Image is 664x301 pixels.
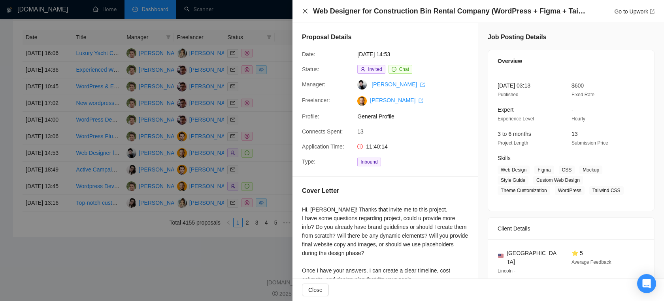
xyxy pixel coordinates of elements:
[498,253,504,259] img: 🇺🇸
[498,92,519,97] span: Published
[368,67,382,72] span: Invited
[308,286,323,294] span: Close
[399,67,409,72] span: Chat
[589,186,624,195] span: Tailwind CSS
[572,259,611,265] span: Average Feedback
[302,284,329,296] button: Close
[572,250,583,256] span: ⭐ 5
[372,81,425,88] a: [PERSON_NAME] export
[302,8,308,15] button: Close
[357,112,476,121] span: General Profile
[302,66,319,72] span: Status:
[488,32,546,42] h5: Job Posting Details
[572,107,573,113] span: -
[559,166,575,174] span: CSS
[498,107,513,113] span: Expert
[360,67,365,72] span: user-add
[498,155,511,161] span: Skills
[533,176,583,185] span: Custom Web Design
[534,166,554,174] span: Figma
[507,249,559,266] span: [GEOGRAPHIC_DATA]
[498,176,528,185] span: Style Guide
[572,92,594,97] span: Fixed Rate
[357,144,363,149] span: clock-circle
[498,166,530,174] span: Web Design
[302,143,344,150] span: Application Time:
[302,128,343,135] span: Connects Spent:
[302,51,315,57] span: Date:
[302,113,319,120] span: Profile:
[637,274,656,293] div: Open Intercom Messenger
[302,81,325,88] span: Manager:
[357,96,367,106] img: c1MFplIIhqIElmyFUBZ8BXEpI9f51hj4QxSyXq_Q7hwkd0ckEycJ6y3Swt0JtKMXL2
[392,67,396,72] span: message
[420,82,425,87] span: export
[498,218,645,239] div: Client Details
[572,131,578,137] span: 13
[302,8,308,14] span: close
[555,186,585,195] span: WordPress
[302,158,315,165] span: Type:
[419,98,423,103] span: export
[498,140,528,146] span: Project Length
[498,57,522,65] span: Overview
[366,143,388,150] span: 11:40:14
[370,97,423,103] a: [PERSON_NAME] export
[572,140,608,146] span: Submission Price
[650,9,655,14] span: export
[357,50,476,59] span: [DATE] 14:53
[579,166,602,174] span: Mockup
[498,131,531,137] span: 3 to 6 months
[302,186,339,196] h5: Cover Letter
[498,116,534,122] span: Experience Level
[357,127,476,136] span: 13
[572,82,584,89] span: $600
[357,158,381,166] span: Inbound
[572,116,585,122] span: Hourly
[302,97,330,103] span: Freelancer:
[614,8,655,15] a: Go to Upworkexport
[313,6,586,16] h4: Web Designer for Construction Bin Rental Company (WordPress + Figma + Tailwind)
[498,268,515,274] span: Lincoln -
[498,186,550,195] span: Theme Customization
[498,82,530,89] span: [DATE] 03:13
[302,32,351,42] h5: Proposal Details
